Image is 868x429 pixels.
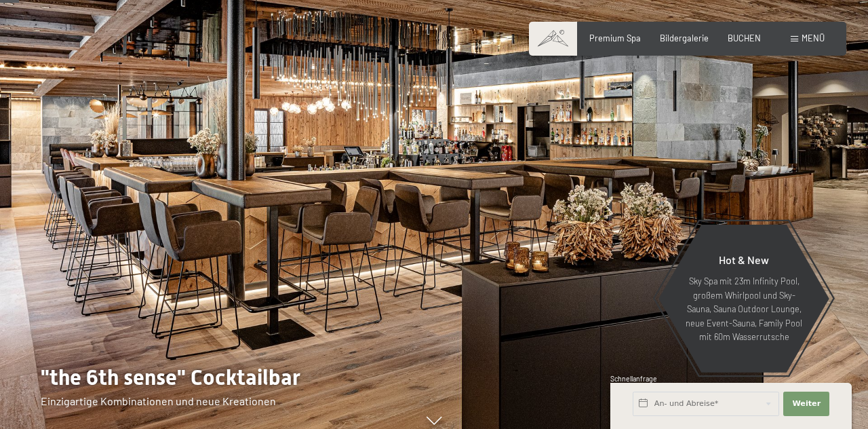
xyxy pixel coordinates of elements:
p: Sky Spa mit 23m Infinity Pool, großem Whirlpool und Sky-Sauna, Sauna Outdoor Lounge, neue Event-S... [685,274,803,343]
span: Schnellanfrage [610,375,657,383]
span: Weiter [792,398,821,409]
button: Weiter [783,392,829,416]
a: Premium Spa [589,33,641,43]
span: Menü [802,33,825,43]
a: Hot & New Sky Spa mit 23m Infinity Pool, großem Whirlpool und Sky-Sauna, Sauna Outdoor Lounge, ne... [658,224,830,373]
a: Bildergalerie [660,33,709,43]
a: BUCHEN [728,33,761,43]
span: Hot & New [719,253,769,266]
